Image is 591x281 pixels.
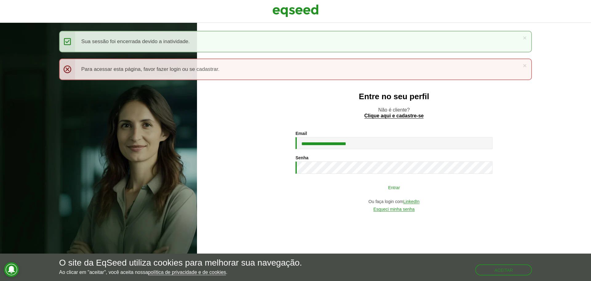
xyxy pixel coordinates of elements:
[59,269,302,275] p: Ao clicar em "aceitar", você aceita nossa .
[475,264,532,275] button: Aceitar
[373,207,415,212] a: Esqueci minha senha
[295,131,307,136] label: Email
[209,107,579,119] p: Não é cliente?
[59,31,532,52] div: Sua sessão foi encerrada devido a inatividade.
[59,59,532,80] div: Para acessar esta página, favor fazer login ou se cadastrar.
[295,199,492,204] div: Ou faça login com
[403,199,420,204] a: LinkedIn
[523,35,527,41] a: ×
[364,113,424,119] a: Clique aqui e cadastre-se
[209,92,579,101] h2: Entre no seu perfil
[272,3,319,18] img: EqSeed Logo
[314,181,474,193] button: Entrar
[59,258,302,268] h5: O site da EqSeed utiliza cookies para melhorar sua navegação.
[295,156,308,160] label: Senha
[148,270,226,275] a: política de privacidade e de cookies
[523,62,527,69] a: ×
